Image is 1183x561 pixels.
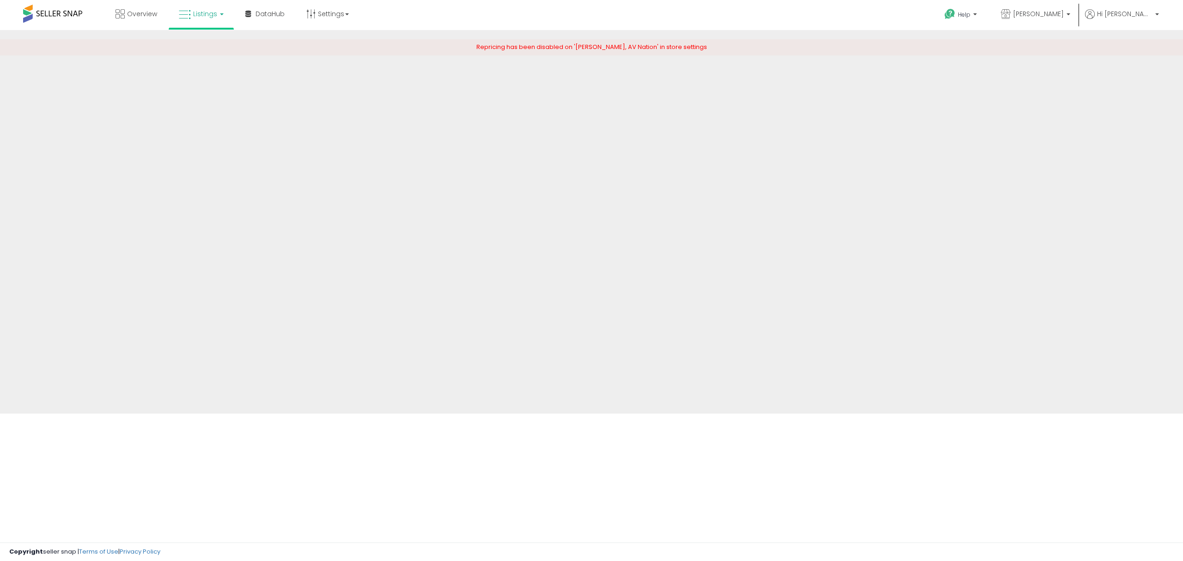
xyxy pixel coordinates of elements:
span: Repricing has been disabled on '[PERSON_NAME], AV Nation' in store settings [476,43,707,51]
i: Get Help [944,8,956,20]
a: Hi [PERSON_NAME] [1085,9,1159,30]
a: Help [937,1,986,30]
span: Help [958,11,970,18]
span: DataHub [256,9,285,18]
span: Listings [193,9,217,18]
span: Hi [PERSON_NAME] [1097,9,1153,18]
span: Overview [127,9,157,18]
span: [PERSON_NAME] [1013,9,1064,18]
